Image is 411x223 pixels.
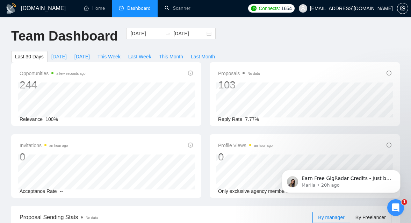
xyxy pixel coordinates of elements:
span: Proposals [218,69,260,78]
span: This Month [159,53,183,60]
span: [DATE] [74,53,90,60]
iframe: Intercom notifications message [271,155,411,204]
a: setting [397,6,408,11]
button: setting [397,3,408,14]
img: logo [6,3,17,14]
span: Connects: [259,5,280,12]
span: [DATE] [51,53,67,60]
div: 244 [20,78,86,92]
button: This Week [94,51,124,62]
span: info-circle [188,143,193,148]
span: No data [247,72,260,75]
a: searchScanner [165,5,190,11]
span: Last Month [191,53,215,60]
time: an hour ago [49,144,68,148]
button: [DATE] [71,51,94,62]
span: 100% [45,116,58,122]
span: info-circle [188,71,193,75]
span: This Week [98,53,121,60]
span: By manager [318,215,344,220]
span: to [165,31,171,36]
time: a few seconds ago [56,72,85,75]
button: This Month [155,51,187,62]
div: 103 [218,78,260,92]
span: Last 30 Days [15,53,44,60]
span: info-circle [387,71,391,75]
span: Opportunities [20,69,86,78]
span: Last Week [128,53,151,60]
img: upwork-logo.png [251,6,257,11]
span: 1654 [281,5,292,12]
span: No data [86,216,98,220]
div: 0 [218,150,273,164]
span: -- [60,188,63,194]
button: Last Week [124,51,155,62]
span: Dashboard [127,5,151,11]
input: Start date [130,30,162,37]
span: 1 [402,199,407,205]
span: Profile Views [218,141,273,150]
span: By Freelancer [355,215,386,220]
span: Acceptance Rate [20,188,57,194]
span: Reply Rate [218,116,242,122]
span: setting [397,6,408,11]
button: [DATE] [48,51,71,62]
button: Last 30 Days [11,51,48,62]
span: info-circle [387,143,391,148]
a: homeHome [84,5,105,11]
button: Last Month [187,51,219,62]
span: 7.77% [245,116,259,122]
div: 0 [20,150,68,164]
iframe: Intercom live chat [387,199,404,216]
h1: Team Dashboard [11,28,118,44]
span: Only exclusive agency members [218,188,289,194]
span: swap-right [165,31,171,36]
span: Invitations [20,141,68,150]
span: dashboard [119,6,124,10]
span: Relevance [20,116,43,122]
time: an hour ago [254,144,273,148]
span: Proposal Sending Stats [20,213,312,222]
span: user [301,6,305,11]
input: End date [173,30,205,37]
